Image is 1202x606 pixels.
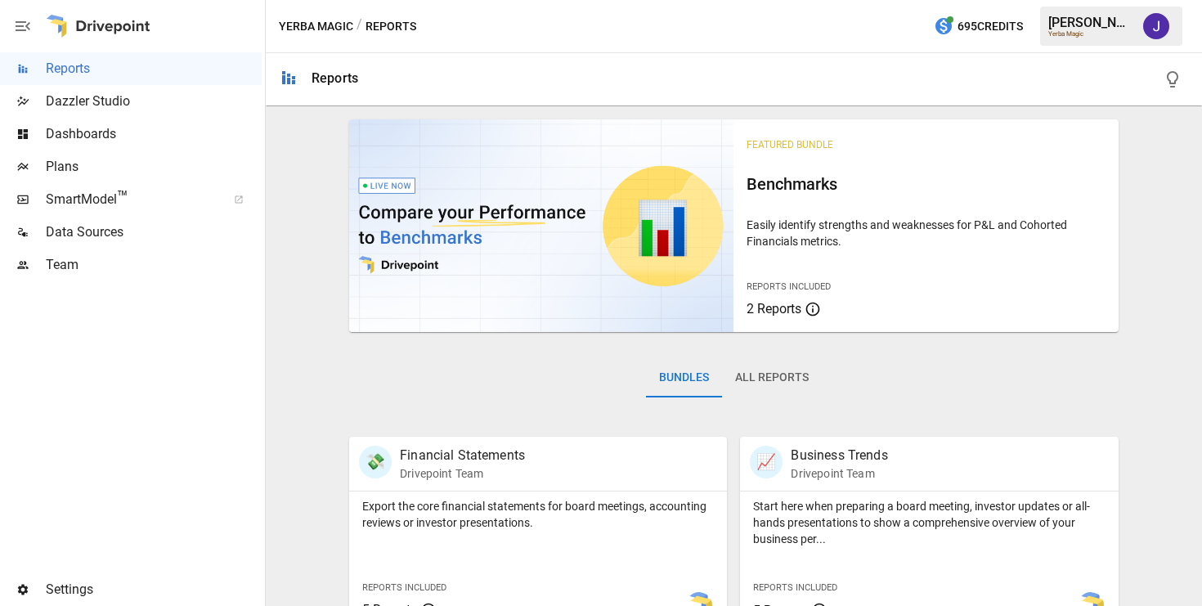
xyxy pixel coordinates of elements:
img: video thumbnail [349,119,733,332]
span: Settings [46,580,262,599]
p: Export the core financial statements for board meetings, accounting reviews or investor presentat... [362,498,714,531]
img: Jaithra Koritala [1143,13,1169,39]
span: Team [46,255,262,275]
span: Data Sources [46,222,262,242]
div: 📈 [750,446,783,478]
button: All Reports [722,358,822,397]
span: Reports Included [747,281,831,292]
button: Jaithra Koritala [1133,3,1179,49]
button: Bundles [646,358,722,397]
div: Reports [312,70,358,86]
span: 2 Reports [747,301,801,316]
span: SmartModel [46,190,216,209]
span: Dashboards [46,124,262,144]
div: / [357,16,362,37]
p: Drivepoint Team [400,465,525,482]
h6: Benchmarks [747,171,1105,197]
span: ™ [117,187,128,208]
div: Yerba Magic [1048,30,1133,38]
p: Easily identify strengths and weaknesses for P&L and Cohorted Financials metrics. [747,217,1105,249]
p: Drivepoint Team [791,465,887,482]
span: Dazzler Studio [46,92,262,111]
p: Business Trends [791,446,887,465]
p: Financial Statements [400,446,525,465]
div: 💸 [359,446,392,478]
span: Reports [46,59,262,79]
span: Featured Bundle [747,139,833,150]
div: [PERSON_NAME] [1048,15,1133,30]
span: Plans [46,157,262,177]
span: 695 Credits [958,16,1023,37]
button: 695Credits [927,11,1029,42]
p: Start here when preparing a board meeting, investor updates or all-hands presentations to show a ... [753,498,1105,547]
span: Reports Included [362,582,446,593]
span: Reports Included [753,582,837,593]
button: Yerba Magic [279,16,353,37]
